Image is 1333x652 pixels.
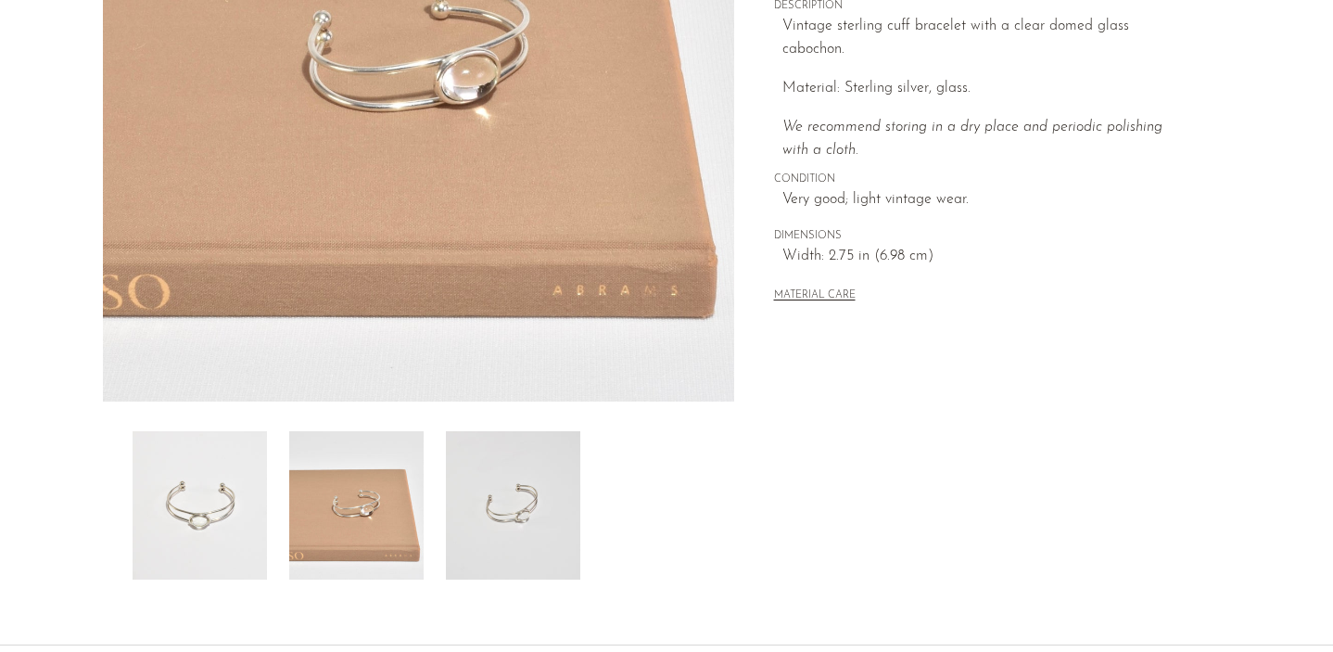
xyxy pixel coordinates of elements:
[782,120,1162,159] i: We recommend storing in a dry place and periodic polishing with a cloth.
[133,431,267,580] img: Glass Cabochon Cuff Bracelet
[782,15,1191,62] p: Vintage sterling cuff bracelet with a clear domed glass cabochon.
[782,77,1191,101] p: Material: Sterling silver, glass.
[782,188,1191,212] span: Very good; light vintage wear.
[782,245,1191,269] span: Width: 2.75 in (6.98 cm)
[289,431,424,580] img: Glass Cabochon Cuff Bracelet
[774,289,856,303] button: MATERIAL CARE
[774,172,1191,188] span: CONDITION
[774,228,1191,245] span: DIMENSIONS
[446,431,580,580] img: Glass Cabochon Cuff Bracelet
